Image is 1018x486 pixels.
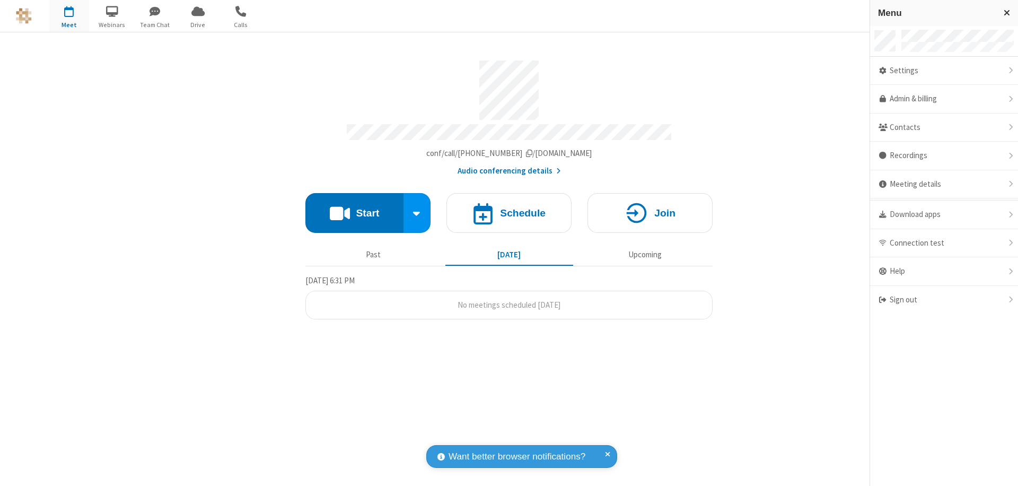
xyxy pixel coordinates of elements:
span: Copy my meeting room link [426,148,592,158]
button: Start [305,193,403,233]
a: Admin & billing [870,85,1018,114]
div: Download apps [870,201,1018,229]
section: Account details [305,53,713,177]
span: Team Chat [135,20,175,30]
button: Past [310,245,437,265]
div: Recordings [870,142,1018,170]
span: Calls [221,20,261,30]
h4: Join [654,208,675,218]
span: No meetings scheduled [DATE] [458,300,560,310]
h4: Schedule [500,208,546,218]
h4: Start [356,208,379,218]
span: Drive [178,20,218,30]
div: Meeting details [870,170,1018,199]
span: Meet [49,20,89,30]
button: [DATE] [445,245,573,265]
section: Today's Meetings [305,274,713,320]
div: Start conference options [403,193,431,233]
div: Contacts [870,114,1018,142]
h3: Menu [878,8,994,18]
button: Upcoming [581,245,709,265]
span: [DATE] 6:31 PM [305,275,355,285]
div: Settings [870,57,1018,85]
button: Schedule [446,193,572,233]
iframe: Chat [991,458,1010,479]
span: Want better browser notifications? [449,450,585,464]
img: QA Selenium DO NOT DELETE OR CHANGE [16,8,32,24]
div: Help [870,257,1018,286]
button: Join [587,193,713,233]
button: Copy my meeting room linkCopy my meeting room link [426,147,592,160]
button: Audio conferencing details [458,165,561,177]
div: Sign out [870,286,1018,314]
div: Connection test [870,229,1018,258]
span: Webinars [92,20,132,30]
